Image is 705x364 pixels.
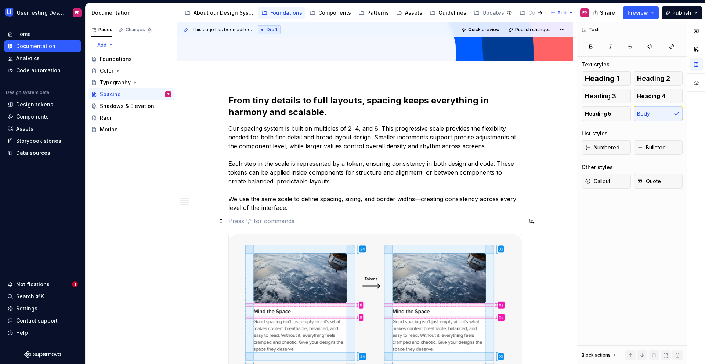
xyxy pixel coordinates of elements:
span: Heading 1 [585,75,619,82]
div: Documentation [91,9,174,17]
span: Heading 3 [585,92,616,100]
a: Typography [88,77,174,88]
button: Add [88,40,116,50]
div: Motion [100,126,118,133]
a: Design tokens [4,99,81,110]
a: Guidelines [427,7,469,19]
div: Page tree [88,53,174,135]
button: Contact support [4,315,81,327]
a: Shadows & Elevation [88,100,174,112]
div: Search ⌘K [16,293,44,300]
div: Help [16,329,28,336]
div: EP [582,10,587,16]
button: Quick preview [459,25,503,35]
a: About our Design System [182,7,257,19]
a: Documentation [4,40,81,52]
div: Page tree [182,6,547,20]
div: UserTesting Design System [17,9,64,17]
a: Storybook stories [4,135,81,147]
button: Quote [634,174,683,189]
a: Assets [4,123,81,135]
div: Settings [16,305,37,312]
button: Help [4,327,81,339]
div: Assets [405,9,422,17]
span: Quote [637,178,661,185]
span: Share [600,9,615,17]
span: Add [97,42,106,48]
div: EP [75,10,80,16]
a: Components [4,111,81,123]
button: Callout [582,174,631,189]
a: Foundations [88,53,174,65]
div: Shadows & Elevation [100,102,154,110]
div: Foundations [100,55,132,63]
svg: Supernova Logo [24,351,61,358]
button: Publish changes [506,25,554,35]
a: Foundations [258,7,305,19]
button: Heading 3 [582,89,631,103]
span: Heading 4 [637,92,665,100]
div: Design tokens [16,101,53,108]
button: Publish [662,6,702,19]
a: Radii [88,112,174,124]
div: Color [100,67,113,74]
a: Analytics [4,52,81,64]
div: Analytics [16,55,40,62]
div: Spacing [100,91,121,98]
a: Code automation [4,65,81,76]
span: This page has been edited. [192,27,252,33]
div: Block actions [582,350,617,360]
span: 9 [147,27,152,33]
button: Numbered [582,140,631,155]
div: Home [16,30,31,38]
div: List styles [582,130,608,137]
button: Heading 1 [582,71,631,86]
span: Callout [585,178,610,185]
div: Radii [100,114,113,121]
a: Data sources [4,147,81,159]
div: Other styles [582,164,613,171]
div: EP [167,91,170,98]
div: Notifications [16,281,50,288]
p: Our spacing system is built on multiples of 2, 4, and 8. This progressive scale provides the flex... [228,124,522,212]
div: Updates [482,9,504,17]
span: Heading 2 [637,75,670,82]
div: Components [16,113,49,120]
button: Notifications1 [4,279,81,290]
div: Documentation [16,43,55,50]
h2: From tiny details to full layouts, spacing keeps everything in harmony and scalable. [228,95,522,118]
span: Quick preview [468,27,500,33]
span: Bulleted [637,144,666,151]
button: Bulleted [634,140,683,155]
div: Guidelines [438,9,466,17]
button: Share [589,6,620,19]
span: Draft [267,27,278,33]
span: Numbered [585,144,619,151]
a: Color [88,65,174,77]
div: Patterns [367,9,389,17]
a: Updates [471,7,515,19]
div: Data sources [16,149,50,157]
span: 1 [72,281,78,287]
a: Patterns [355,7,392,19]
span: Preview [628,9,648,17]
div: About our Design System [194,9,254,17]
span: Publish [672,9,691,17]
span: Heading 5 [585,110,611,117]
img: 41adf70f-fc1c-4662-8e2d-d2ab9c673b1b.png [5,8,14,17]
button: Search ⌘K [4,291,81,302]
button: UserTesting Design SystemEP [1,5,84,21]
button: Heading 5 [582,106,631,121]
a: Home [4,28,81,40]
a: Assets [393,7,425,19]
button: Preview [623,6,659,19]
span: Add [557,10,567,16]
div: Typography [100,79,131,86]
a: Components [307,7,354,19]
div: Assets [16,125,33,132]
div: Code automation [16,67,61,74]
div: Contact support [16,317,58,324]
a: Composable Patterns [517,7,595,19]
div: Text styles [582,61,610,68]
